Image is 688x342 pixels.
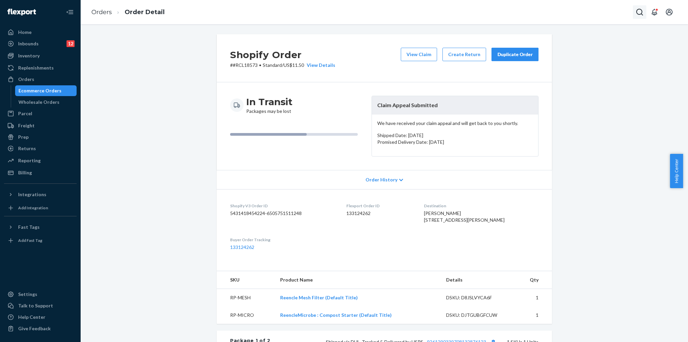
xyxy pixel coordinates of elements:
[662,5,676,19] button: Open account menu
[377,139,533,145] p: Promised Delivery Date: [DATE]
[230,62,335,69] p: # #RCL18573 / US$11.50
[18,99,59,105] div: Wholesale Orders
[4,27,77,38] a: Home
[259,62,261,68] span: •
[4,189,77,200] button: Integrations
[18,110,32,117] div: Parcel
[4,38,77,49] a: Inbounds12
[217,271,275,289] th: SKU
[18,224,40,230] div: Fast Tags
[18,29,32,36] div: Home
[424,210,505,223] span: [PERSON_NAME] [STREET_ADDRESS][PERSON_NAME]
[377,132,533,139] p: Shipped Date: [DATE]
[515,306,552,324] td: 1
[4,143,77,154] a: Returns
[18,325,51,332] div: Give Feedback
[15,97,77,108] a: Wholesale Orders
[263,62,282,68] span: Standard
[217,306,275,324] td: RP-MICRO
[18,122,35,129] div: Freight
[230,203,336,209] dt: Shopify V3 Order ID
[377,120,533,127] p: We have received your claim appeal and will get back to you shortly.
[633,5,646,19] button: Open Search Box
[442,48,486,61] button: Create Return
[4,235,77,246] a: Add Fast Tag
[18,169,32,176] div: Billing
[280,312,392,318] a: ReencleMicrobe : Compost Starter (Default Title)
[18,191,46,198] div: Integrations
[230,210,336,217] dd: 5431418454224-6505751511248
[18,76,34,83] div: Orders
[18,238,42,243] div: Add Fast Tag
[63,5,77,19] button: Close Navigation
[4,120,77,131] a: Freight
[4,203,77,213] a: Add Integration
[446,294,509,301] div: DSKU: D8JSLVYCA6F
[670,154,683,188] button: Help Center
[18,52,40,59] div: Inventory
[4,50,77,61] a: Inventory
[446,312,509,318] div: DSKU: DJTGUBGFCUW
[648,5,661,19] button: Open notifications
[4,312,77,323] a: Help Center
[18,302,53,309] div: Talk to Support
[18,40,39,47] div: Inbounds
[275,271,441,289] th: Product Name
[4,289,77,300] a: Settings
[280,295,358,300] a: Reencle Mesh Filter (Default Title)
[4,155,77,166] a: Reporting
[246,96,293,115] div: Packages may be lost
[497,51,533,58] div: Duplicate Order
[491,48,539,61] button: Duplicate Order
[346,203,414,209] dt: Flexport Order ID
[346,210,414,217] dd: 133124262
[4,62,77,73] a: Replenishments
[424,203,539,209] dt: Destination
[18,134,29,140] div: Prep
[18,65,54,71] div: Replenishments
[230,237,336,243] dt: Buyer Order Tracking
[18,205,48,211] div: Add Integration
[18,157,41,164] div: Reporting
[441,271,515,289] th: Details
[86,2,170,22] ol: breadcrumbs
[304,62,335,69] button: View Details
[401,48,437,61] button: View Claim
[125,8,165,16] a: Order Detail
[7,9,36,15] img: Flexport logo
[230,244,254,250] a: 133124262
[230,48,335,62] h2: Shopify Order
[91,8,112,16] a: Orders
[67,40,75,47] div: 12
[4,108,77,119] a: Parcel
[372,96,538,115] header: Claim Appeal Submitted
[246,96,293,108] h3: In Transit
[4,167,77,178] a: Billing
[4,300,77,311] a: Talk to Support
[18,291,37,298] div: Settings
[365,176,397,183] span: Order History
[4,222,77,232] button: Fast Tags
[515,289,552,307] td: 1
[515,271,552,289] th: Qty
[18,314,45,320] div: Help Center
[18,145,36,152] div: Returns
[15,85,77,96] a: Ecommerce Orders
[4,132,77,142] a: Prep
[217,289,275,307] td: RP-MESH
[4,74,77,85] a: Orders
[4,323,77,334] button: Give Feedback
[18,87,61,94] div: Ecommerce Orders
